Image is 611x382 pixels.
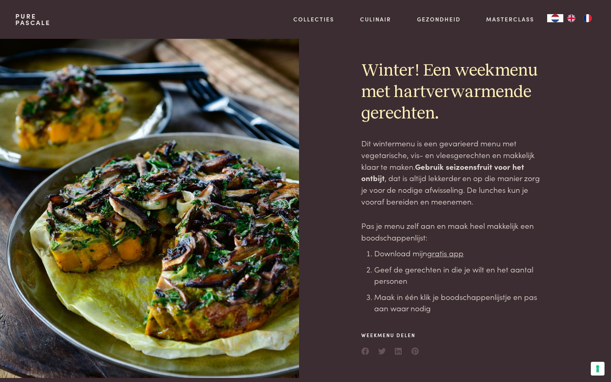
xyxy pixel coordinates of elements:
[361,60,546,125] h2: Winter! Een weekmenu met hartverwarmende gerechten.
[361,137,546,207] p: Dit wintermenu is een gevarieerd menu met vegetarische, vis- en vleesgerechten en makkelijk klaar...
[361,220,546,243] p: Pas je menu zelf aan en maak heel makkelijk een boodschappenlijst:
[547,14,563,22] div: Language
[579,14,596,22] a: FR
[563,14,596,22] ul: Language list
[547,14,563,22] a: NL
[293,15,334,23] a: Collecties
[361,331,419,339] span: Weekmenu delen
[563,14,579,22] a: EN
[361,161,524,184] strong: Gebruik seizoensfruit voor het ontbijt
[374,264,546,287] li: Geef de gerechten in die je wilt en het aantal personen
[374,247,546,259] li: Download mijn
[15,13,51,26] a: PurePascale
[374,291,546,314] li: Maak in één klik je boodschappenlijstje en pas aan waar nodig
[591,362,605,376] button: Uw voorkeuren voor toestemming voor trackingtechnologieën
[427,247,464,258] a: gratis app
[417,15,461,23] a: Gezondheid
[486,15,534,23] a: Masterclass
[547,14,596,22] aside: Language selected: Nederlands
[360,15,391,23] a: Culinair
